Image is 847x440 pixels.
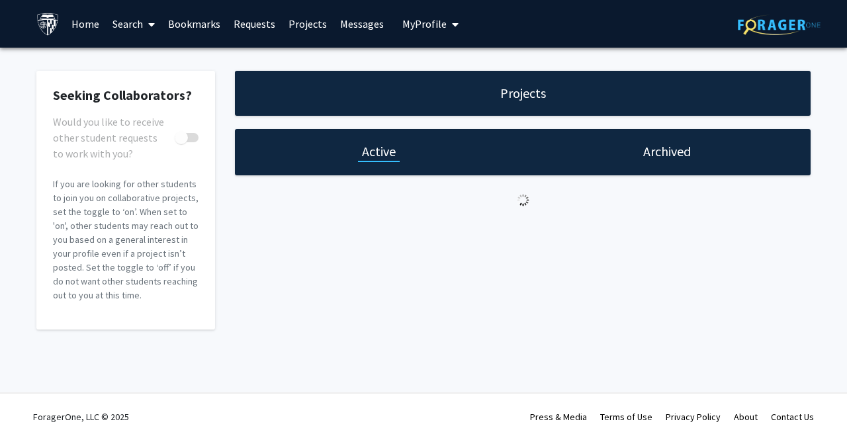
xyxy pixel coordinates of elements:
[227,1,282,47] a: Requests
[738,15,821,35] img: ForagerOne Logo
[36,13,60,36] img: Johns Hopkins University Logo
[334,1,390,47] a: Messages
[53,87,199,103] h2: Seeking Collaborators?
[161,1,227,47] a: Bookmarks
[282,1,334,47] a: Projects
[666,411,721,423] a: Privacy Policy
[643,142,691,161] h1: Archived
[106,1,161,47] a: Search
[734,411,758,423] a: About
[10,380,56,430] iframe: Chat
[402,17,447,30] span: My Profile
[512,189,535,212] img: Loading
[65,1,106,47] a: Home
[53,114,169,161] span: Would you like to receive other student requests to work with you?
[33,394,129,440] div: ForagerOne, LLC © 2025
[500,84,546,103] h1: Projects
[530,411,587,423] a: Press & Media
[53,177,199,302] p: If you are looking for other students to join you on collaborative projects, set the toggle to ‘o...
[362,142,396,161] h1: Active
[771,411,814,423] a: Contact Us
[600,411,652,423] a: Terms of Use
